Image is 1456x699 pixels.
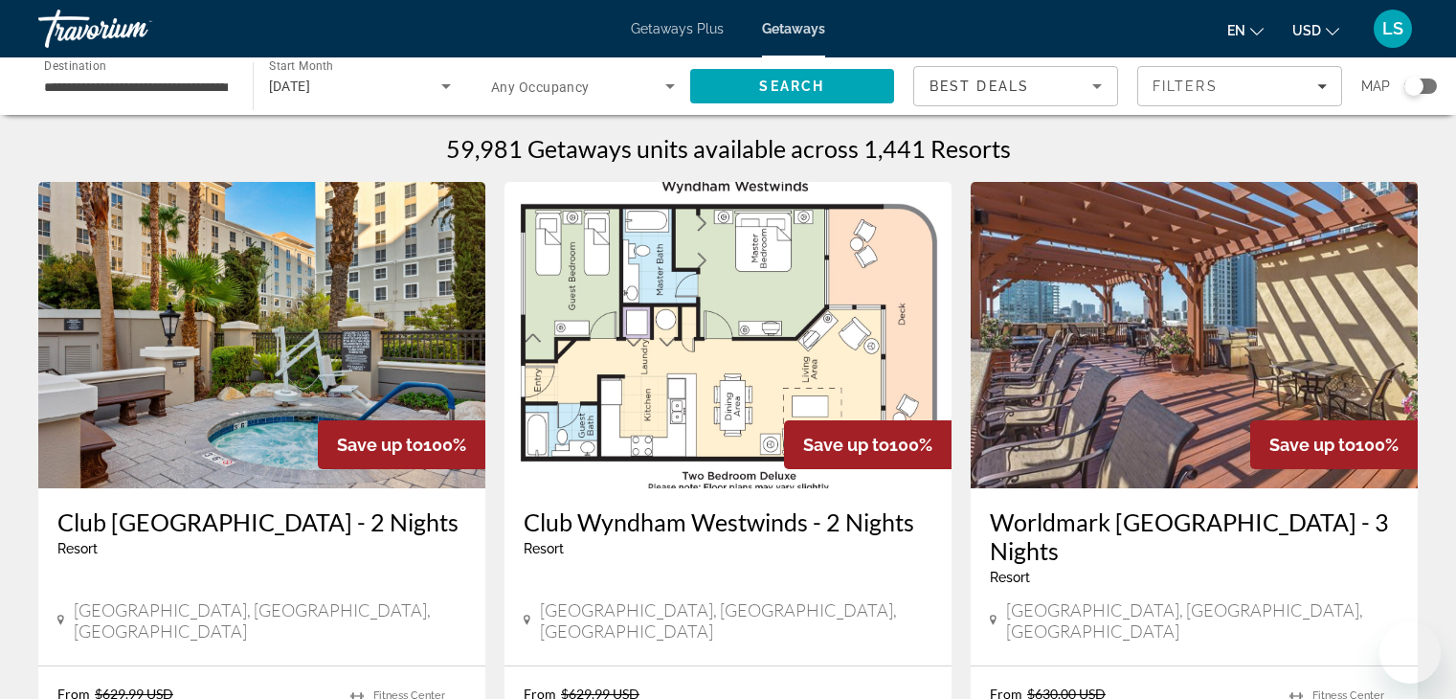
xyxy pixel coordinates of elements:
button: Change language [1227,16,1264,44]
span: Save up to [803,435,889,455]
span: Save up to [1269,435,1355,455]
button: User Menu [1368,9,1418,49]
mat-select: Sort by [930,75,1102,98]
span: Map [1361,73,1390,100]
span: Search [759,79,824,94]
img: Club Wyndham Westwinds - 2 Nights [504,182,952,488]
span: Filters [1153,79,1218,94]
span: Start Month [269,59,333,73]
a: Club [GEOGRAPHIC_DATA] - 2 Nights [57,507,466,536]
span: Any Occupancy [491,79,590,95]
a: Getaways Plus [631,21,724,36]
span: Save up to [337,435,423,455]
div: 100% [318,420,485,469]
div: 100% [784,420,952,469]
button: Search [690,69,895,103]
span: Best Deals [930,79,1029,94]
span: Resort [57,541,98,556]
span: [DATE] [269,79,311,94]
img: Club Wyndham Grand Desert - 2 Nights [38,182,485,488]
span: [GEOGRAPHIC_DATA], [GEOGRAPHIC_DATA], [GEOGRAPHIC_DATA] [74,599,466,642]
h1: 59,981 Getaways units available across 1,441 Resorts [446,134,1011,163]
a: Getaways [762,21,825,36]
span: Resort [524,541,564,556]
button: Filters [1137,66,1342,106]
span: USD [1292,23,1321,38]
button: Change currency [1292,16,1339,44]
iframe: Button to launch messaging window [1379,622,1441,684]
div: 100% [1250,420,1418,469]
a: Club Wyndham Westwinds - 2 Nights [524,507,932,536]
input: Select destination [44,76,228,99]
span: Destination [44,58,106,72]
span: Resort [990,570,1030,585]
img: Worldmark San Diego Balboa Park - 3 Nights [971,182,1418,488]
span: [GEOGRAPHIC_DATA], [GEOGRAPHIC_DATA], [GEOGRAPHIC_DATA] [1006,599,1399,642]
span: LS [1382,19,1403,38]
span: en [1227,23,1245,38]
a: Worldmark [GEOGRAPHIC_DATA] - 3 Nights [990,507,1399,565]
span: [GEOGRAPHIC_DATA], [GEOGRAPHIC_DATA], [GEOGRAPHIC_DATA] [540,599,932,642]
a: Travorium [38,4,230,54]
